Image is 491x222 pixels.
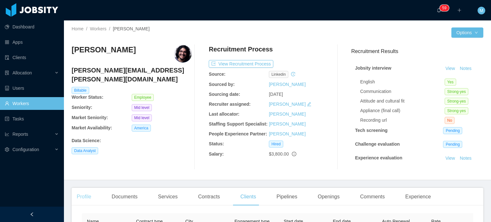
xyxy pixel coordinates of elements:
div: Recording url [360,117,445,124]
div: Appliance (final call) [360,107,445,114]
span: Hired [269,141,283,148]
b: Recruiter assigned: [209,102,251,107]
strong: Jobsity interview [355,65,392,71]
b: Source: [209,72,225,77]
button: Optionsicon: down [451,27,483,38]
span: M [479,7,483,14]
div: English [360,79,445,85]
span: Pending [443,127,462,134]
i: icon: bell [437,8,441,12]
img: 9f368fcb-2370-40a1-9b0e-5adaa5aa0d2b_679974ce194e9-400w.png [174,45,192,63]
button: Notes [457,169,474,177]
span: Employee [132,94,154,101]
div: Comments [355,188,390,206]
span: Mid level [132,114,152,121]
span: Strong-yes [445,98,468,105]
h3: Recruitment Results [351,47,483,55]
a: Workers [90,26,106,31]
b: Status: [209,141,224,146]
sup: 59 [440,5,449,11]
div: Experience [400,188,436,206]
span: Strong-yes [445,88,468,95]
i: icon: edit [307,102,311,106]
div: Communication [360,88,445,95]
a: Home [72,26,83,31]
a: icon: appstoreApps [5,36,59,49]
div: Documents [106,188,143,206]
div: Profile [72,188,96,206]
a: [PERSON_NAME] [269,82,306,87]
span: No [445,117,455,124]
span: Pending [443,141,462,148]
i: icon: solution [5,71,9,75]
b: Sourced by: [209,82,235,87]
span: Mid level [132,104,152,111]
b: Data Science : [72,138,101,143]
a: icon: exportView Recruitment Process [209,61,273,66]
div: Contracts [193,188,225,206]
div: Attitude and cultural fit [360,98,445,104]
a: icon: profileTasks [5,112,59,125]
strong: Challenge evaluation [355,142,400,147]
span: Allocation [12,70,32,75]
i: icon: line-chart [5,132,9,136]
a: [PERSON_NAME] [269,111,306,117]
span: / [86,26,87,31]
strong: Tech screening [355,128,388,133]
b: Staffing Support Specialist: [209,121,268,126]
span: [DATE] [269,92,283,97]
span: info-circle [292,152,296,156]
div: Openings [313,188,345,206]
b: Salary: [209,151,224,157]
strong: Experience evaluation [355,155,402,160]
span: Reports [12,132,28,137]
b: Last allocator: [209,111,239,117]
span: Configuration [12,147,39,152]
button: Notes [457,155,474,162]
i: icon: plus [457,8,462,12]
p: 5 [442,5,444,11]
span: [PERSON_NAME] [113,26,150,31]
i: icon: setting [5,147,9,152]
b: Market Availability: [72,125,112,130]
b: Worker Status: [72,95,103,100]
div: Pipelines [271,188,302,206]
b: People Experience Partner: [209,131,267,136]
h3: [PERSON_NAME] [72,45,136,55]
span: Yes [445,79,456,86]
span: America [132,125,151,132]
a: icon: robotUsers [5,82,59,95]
button: icon: exportView Recruitment Process [209,60,273,68]
b: Seniority: [72,105,92,110]
a: [PERSON_NAME] [269,102,306,107]
a: View [443,156,457,161]
a: icon: userWorkers [5,97,59,110]
a: [PERSON_NAME] [269,121,306,126]
h4: [PERSON_NAME][EMAIL_ADDRESS][PERSON_NAME][DOMAIN_NAME] [72,66,192,84]
h4: Recruitment Process [209,45,273,54]
i: icon: history [291,72,295,76]
span: Strong-yes [445,107,468,114]
b: Sourcing date: [209,92,240,97]
span: Billable [72,87,89,94]
a: View [443,66,457,71]
button: Notes [457,65,474,73]
p: 9 [444,5,447,11]
span: Data Analyst [72,147,98,154]
span: / [109,26,110,31]
span: linkedin [269,71,288,78]
div: Clients [235,188,261,206]
span: $3,800.00 [269,151,289,157]
a: [PERSON_NAME] [269,131,306,136]
a: icon: auditClients [5,51,59,64]
b: Market Seniority: [72,115,108,120]
a: icon: pie-chartDashboard [5,20,59,33]
div: Services [153,188,183,206]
